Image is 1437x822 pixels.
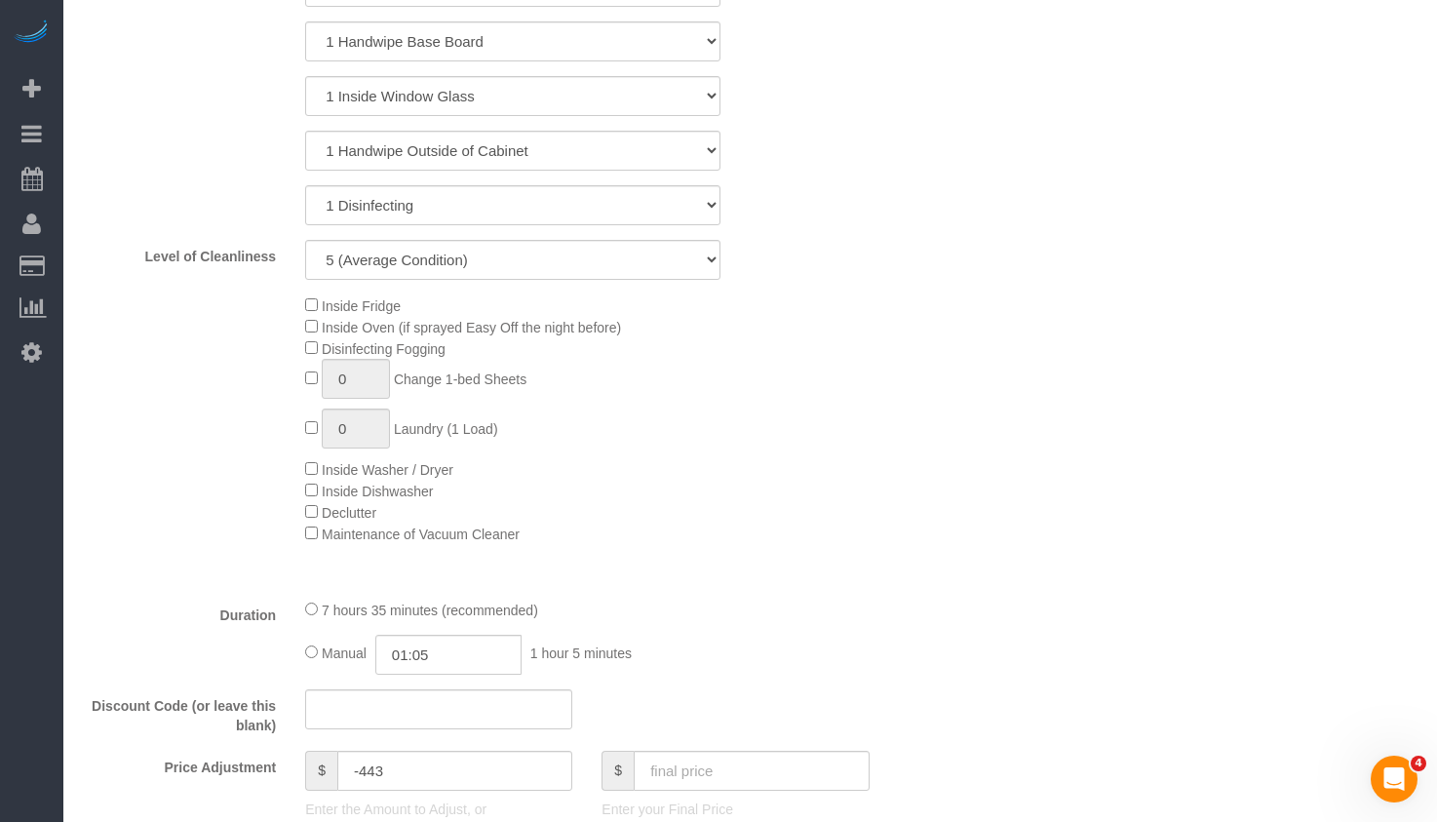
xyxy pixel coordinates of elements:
span: 4 [1411,756,1426,771]
input: final price [634,751,869,791]
label: Discount Code (or leave this blank) [68,689,291,735]
img: Automaid Logo [12,20,51,47]
span: Laundry (1 Load) [394,421,498,437]
span: Declutter [322,505,376,521]
span: Change 1-bed Sheets [394,372,526,387]
span: Manual [322,646,367,661]
span: Inside Oven (if sprayed Easy Off the night before) [322,320,621,335]
p: Enter the Amount to Adjust, or [305,800,572,819]
span: Maintenance of Vacuum Cleaner [322,527,520,542]
span: Inside Washer / Dryer [322,462,453,478]
p: Enter your Final Price [602,800,869,819]
label: Level of Cleanliness [68,240,291,266]
iframe: Intercom live chat [1371,756,1418,802]
span: $ [602,751,634,791]
span: 1 hour 5 minutes [530,646,632,661]
span: 7 hours 35 minutes (recommended) [322,603,538,618]
span: Inside Dishwasher [322,484,433,499]
span: Disinfecting Fogging [322,341,446,357]
label: Duration [68,599,291,625]
span: $ [305,751,337,791]
span: Inside Fridge [322,298,401,314]
label: Price Adjustment [68,751,291,777]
